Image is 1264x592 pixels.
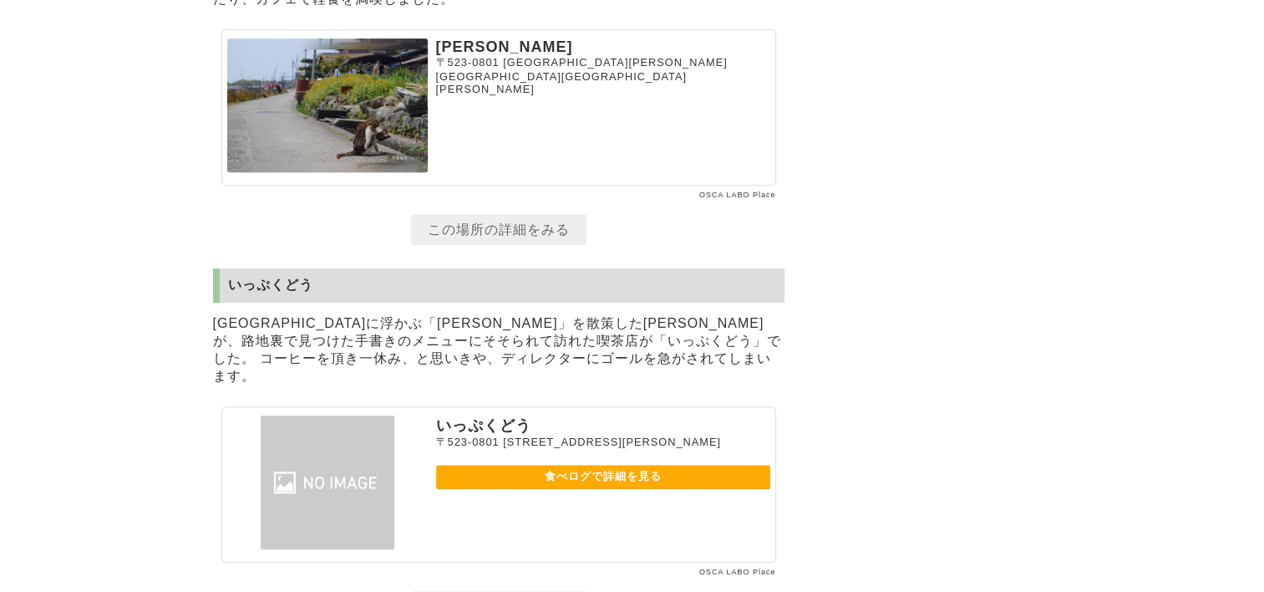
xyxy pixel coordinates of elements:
p: [PERSON_NAME] [436,38,770,56]
span: [GEOGRAPHIC_DATA][PERSON_NAME][GEOGRAPHIC_DATA][GEOGRAPHIC_DATA] [PERSON_NAME] [436,56,728,95]
p: いっぷくどう [436,416,770,436]
img: 沖島 [227,38,428,172]
h2: いっぷくどう [213,268,784,303]
span: 〒523-0801 [436,56,500,69]
span: 〒523-0801 [436,436,500,448]
a: OSCA LABO Place [699,191,776,199]
a: 食べログで詳細を見る [436,465,770,489]
p: [GEOGRAPHIC_DATA]に浮かぶ「[PERSON_NAME]」を散策した[PERSON_NAME]が、路地裏で見つけた手書きのメニューにそそられて訪れた喫茶店が「いっぷくどう」でした。... [213,311,784,390]
img: いっぷくどう [227,416,428,549]
a: OSCA LABO Place [699,568,776,576]
span: [STREET_ADDRESS][PERSON_NAME] [503,436,721,448]
a: この場所の詳細をみる [411,214,586,245]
